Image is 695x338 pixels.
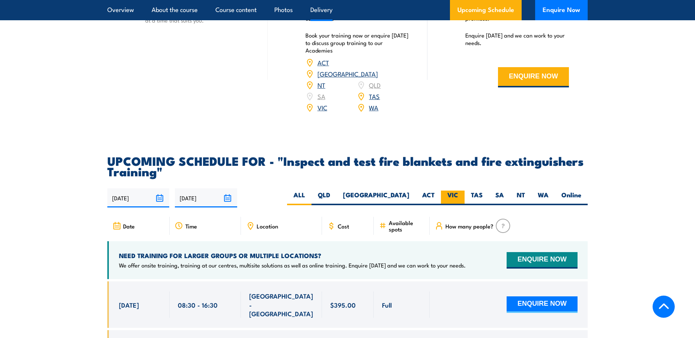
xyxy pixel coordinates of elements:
a: NT [317,80,325,89]
span: Location [257,223,278,229]
span: Cost [338,223,349,229]
span: Full [382,300,392,309]
label: NT [510,191,531,205]
label: WA [531,191,555,205]
span: [DATE] [119,300,139,309]
input: To date [175,188,237,207]
label: Online [555,191,588,205]
a: TAS [369,92,380,101]
button: ENQUIRE NOW [507,296,578,313]
span: Date [123,223,135,229]
a: [GEOGRAPHIC_DATA] [317,69,378,78]
a: VIC [317,103,327,112]
span: Available spots [389,219,424,232]
h4: NEED TRAINING FOR LARGER GROUPS OR MULTIPLE LOCATIONS? [119,251,466,260]
p: We offer onsite training, training at our centres, multisite solutions as well as online training... [119,261,466,269]
span: How many people? [445,223,493,229]
a: WA [369,103,378,112]
label: QLD [311,191,337,205]
label: VIC [441,191,465,205]
input: From date [107,188,169,207]
label: ACT [416,191,441,205]
h2: UPCOMING SCHEDULE FOR - "Inspect and test fire blankets and fire extinguishers Training" [107,155,588,176]
p: Book your training now or enquire [DATE] to discuss group training to our Academies [305,32,409,54]
button: ENQUIRE NOW [498,67,569,87]
span: 08:30 - 16:30 [178,300,218,309]
label: ALL [287,191,311,205]
a: ACT [317,58,329,67]
span: $395.00 [330,300,356,309]
label: TAS [465,191,489,205]
label: [GEOGRAPHIC_DATA] [337,191,416,205]
label: SA [489,191,510,205]
span: [GEOGRAPHIC_DATA] - [GEOGRAPHIC_DATA] [249,291,314,318]
button: ENQUIRE NOW [507,252,578,269]
p: Enquire [DATE] and we can work to your needs. [465,32,569,47]
span: Time [185,223,197,229]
